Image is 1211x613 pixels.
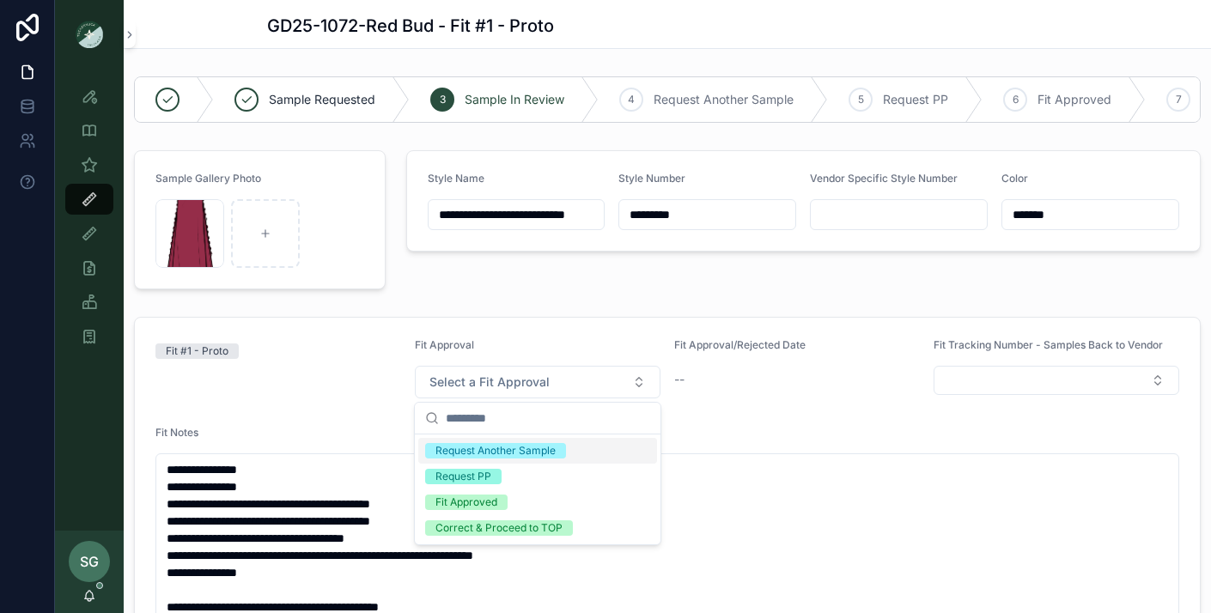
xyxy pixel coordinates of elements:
span: Fit Approved [1038,91,1111,108]
span: -- [674,371,685,388]
div: Request Another Sample [435,443,556,458]
div: Fit Approved [435,495,497,510]
button: Select Button [415,366,660,398]
span: 5 [858,93,864,106]
span: Select a Fit Approval [429,373,550,391]
div: scrollable content [55,69,124,374]
span: Sample Requested [269,91,375,108]
span: 7 [1176,93,1182,106]
span: Sample Gallery Photo [155,172,261,185]
span: 6 [1013,93,1019,106]
h1: GD25-1072-Red Bud - Fit #1 - Proto [267,14,554,38]
img: App logo [76,21,103,48]
span: 4 [628,93,635,106]
span: Fit Approval [415,338,474,351]
span: 3 [440,93,446,106]
span: Request Another Sample [654,91,794,108]
div: Correct & Proceed to TOP [435,520,563,536]
span: Fit Approval/Rejected Date [674,338,806,351]
span: Style Number [618,172,685,185]
span: Request PP [883,91,948,108]
span: Fit Tracking Number - Samples Back to Vendor [934,338,1163,351]
span: Fit Notes [155,426,198,439]
div: Request PP [435,469,491,484]
span: SG [80,551,99,572]
span: Vendor Specific Style Number [810,172,958,185]
span: Style Name [428,172,484,185]
span: Color [1001,172,1028,185]
span: Sample In Review [465,91,564,108]
button: Select Button [934,366,1179,395]
div: Suggestions [415,434,660,544]
div: Fit #1 - Proto [166,343,228,359]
